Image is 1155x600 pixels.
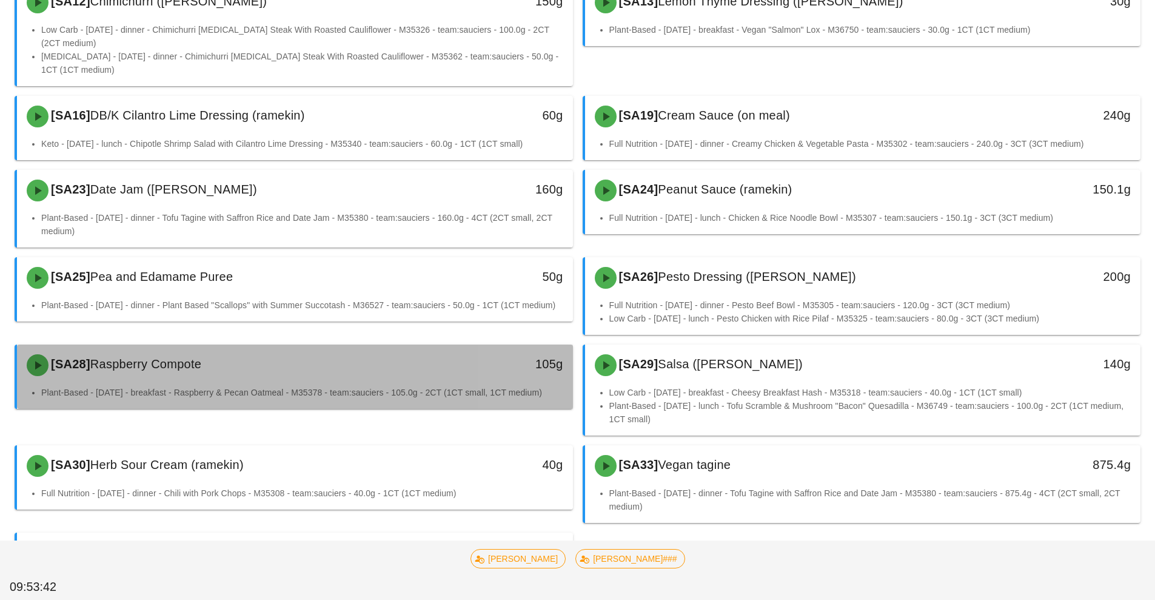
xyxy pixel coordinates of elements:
div: 200g [1008,267,1131,286]
div: 60g [440,106,563,125]
li: Plant-Based - [DATE] - dinner - Tofu Tagine with Saffron Rice and Date Jam - M35380 - team:saucie... [41,211,563,238]
span: [SA25] [49,270,90,283]
li: Low Carb - [DATE] - dinner - Chimichurri [MEDICAL_DATA] Steak With Roasted Cauliflower - M35326 -... [41,23,563,50]
div: 160g [440,180,563,199]
span: Herb Sour Cream (ramekin) [90,458,244,471]
span: Salsa ([PERSON_NAME]) [658,357,803,371]
div: 240g [1008,106,1131,125]
span: Vegan tagine [658,458,731,471]
li: Plant-Based - [DATE] - dinner - Tofu Tagine with Saffron Rice and Date Jam - M35380 - team:saucie... [609,487,1131,513]
div: 105g [440,354,563,374]
li: Plant-Based - [DATE] - breakfast - Raspberry & Pecan Oatmeal - M35378 - team:sauciers - 105.0g - ... [41,386,563,399]
span: Date Jam ([PERSON_NAME]) [90,183,257,196]
span: [SA24] [617,183,658,196]
span: [SA19] [617,109,658,122]
li: Low Carb - [DATE] - lunch - Pesto Chicken with Rice Pilaf - M35325 - team:sauciers - 80.0g - 3CT ... [609,312,1131,325]
span: [SA30] [49,458,90,471]
li: Full Nutrition - [DATE] - dinner - Creamy Chicken & Vegetable Pasta - M35302 - team:sauciers - 24... [609,137,1131,150]
span: [SA16] [49,109,90,122]
span: [PERSON_NAME]### [583,550,677,568]
li: Plant-Based - [DATE] - breakfast - Vegan "Salmon" Lox - M36750 - team:sauciers - 30.0g - 1CT (1CT... [609,23,1131,36]
span: Pesto Dressing ([PERSON_NAME]) [658,270,855,283]
li: [MEDICAL_DATA] - [DATE] - dinner - Chimichurri [MEDICAL_DATA] Steak With Roasted Cauliflower - M3... [41,50,563,76]
span: [SA26] [617,270,658,283]
li: Full Nutrition - [DATE] - dinner - Chili with Pork Chops - M35308 - team:sauciers - 40.0g - 1CT (... [41,487,563,500]
li: Full Nutrition - [DATE] - lunch - Chicken & Rice Noodle Bowl - M35307 - team:sauciers - 150.1g - ... [609,211,1131,224]
span: [SA29] [617,357,658,371]
div: 40g [440,455,563,474]
span: Pea and Edamame Puree [90,270,233,283]
li: Low Carb - [DATE] - breakfast - Cheesy Breakfast Hash - M35318 - team:sauciers - 40.0g - 1CT (1CT... [609,386,1131,399]
span: [SA23] [49,183,90,196]
span: Raspberry Compote [90,357,201,371]
div: 150.1g [1008,180,1131,199]
div: 140g [1008,354,1131,374]
span: DB/K Cilantro Lime Dressing (ramekin) [90,109,305,122]
li: Keto - [DATE] - lunch - Chipotle Shrimp Salad with Cilantro Lime Dressing - M35340 - team:saucier... [41,137,563,150]
div: 875.4g [1008,455,1131,474]
span: [SA28] [49,357,90,371]
span: [PERSON_NAME] [478,550,558,568]
li: Full Nutrition - [DATE] - dinner - Pesto Beef Bowl - M35305 - team:sauciers - 120.0g - 3CT (3CT m... [609,298,1131,312]
li: Plant-Based - [DATE] - dinner - Plant Based "Scallops" with Summer Succotash - M36527 - team:sauc... [41,298,563,312]
li: Plant-Based - [DATE] - lunch - Tofu Scramble & Mushroom "Bacon" Quesadilla - M36749 - team:saucie... [609,399,1131,426]
div: 50g [440,267,563,286]
div: 09:53:42 [7,576,102,599]
span: Peanut Sauce (ramekin) [658,183,792,196]
span: [SA33] [617,458,658,471]
span: Cream Sauce (on meal) [658,109,790,122]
